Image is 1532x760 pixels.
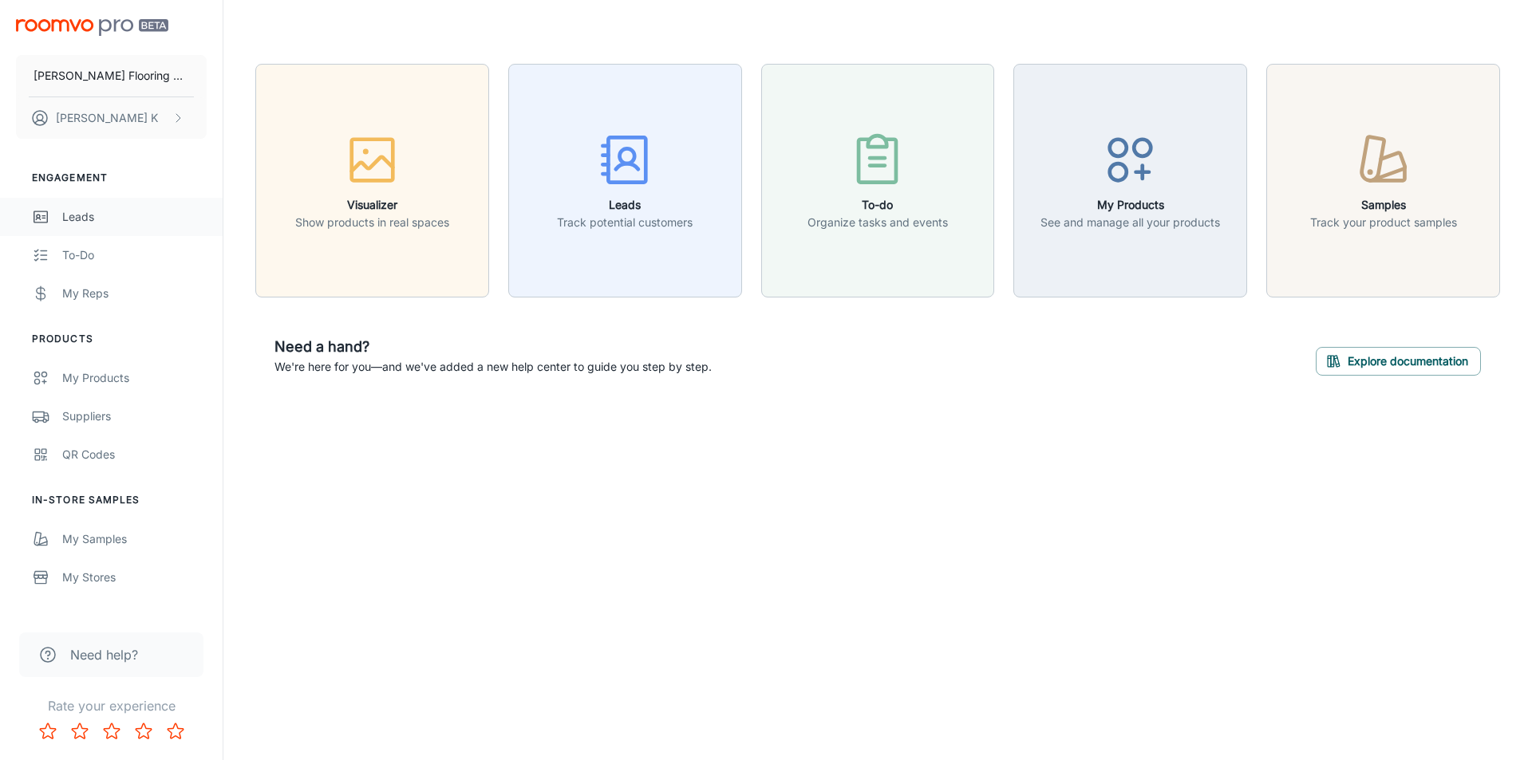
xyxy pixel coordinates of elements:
a: SamplesTrack your product samples [1266,171,1500,187]
div: My Reps [62,285,207,302]
p: Track your product samples [1310,214,1457,231]
p: [PERSON_NAME] K [56,109,158,127]
p: Organize tasks and events [807,214,948,231]
img: Roomvo PRO Beta [16,19,168,36]
button: To-doOrganize tasks and events [761,64,995,297]
h6: My Products [1040,196,1220,214]
button: Explore documentation [1316,347,1481,376]
div: My Products [62,369,207,387]
button: VisualizerShow products in real spaces [255,64,489,297]
button: [PERSON_NAME] K [16,97,207,139]
p: See and manage all your products [1040,214,1220,231]
h6: Samples [1310,196,1457,214]
button: My ProductsSee and manage all your products [1013,64,1247,297]
a: My ProductsSee and manage all your products [1013,171,1247,187]
p: Track potential customers [557,214,693,231]
button: SamplesTrack your product samples [1266,64,1500,297]
div: Suppliers [62,408,207,425]
p: We're here for you—and we've added a new help center to guide you step by step. [274,358,712,376]
h6: Visualizer [295,196,449,214]
button: [PERSON_NAME] Flooring Center Inc [16,55,207,96]
h6: Need a hand? [274,336,712,358]
button: LeadsTrack potential customers [508,64,742,297]
p: [PERSON_NAME] Flooring Center Inc [34,67,189,85]
a: Explore documentation [1316,352,1481,368]
h6: Leads [557,196,693,214]
div: To-do [62,246,207,264]
div: QR Codes [62,446,207,463]
a: To-doOrganize tasks and events [761,171,995,187]
a: LeadsTrack potential customers [508,171,742,187]
h6: To-do [807,196,948,214]
div: Leads [62,208,207,226]
p: Show products in real spaces [295,214,449,231]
